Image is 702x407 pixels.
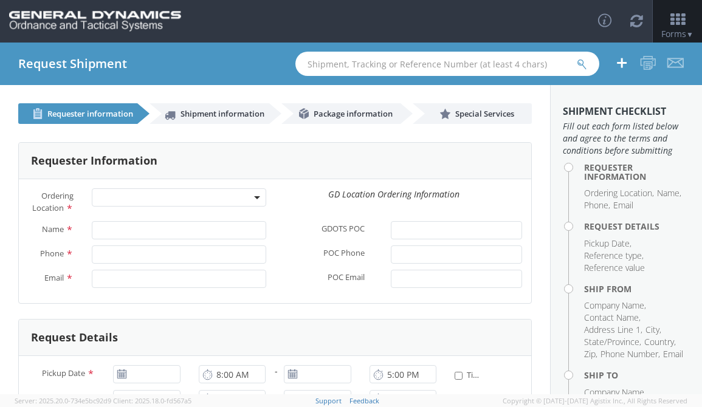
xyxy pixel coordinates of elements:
[281,103,401,124] a: Package information
[584,324,642,336] li: Address Line 1
[661,28,693,39] span: Forms
[584,187,654,199] li: Ordering Location
[315,396,342,405] a: Support
[645,324,661,336] li: City
[584,284,690,293] h4: Ship From
[584,371,690,380] h4: Ship To
[113,396,191,405] span: Client: 2025.18.0-fd567a5
[644,336,676,348] li: Country
[455,108,514,119] span: Special Services
[584,336,641,348] li: State/Province
[584,348,597,360] li: Zip
[413,103,532,124] a: Special Services
[584,312,641,324] li: Contact Name
[32,190,74,213] span: Ordering Location
[295,52,599,76] input: Shipment, Tracking or Reference Number (at least 4 chars)
[40,248,64,259] span: Phone
[47,108,133,119] span: Requester information
[584,262,645,274] li: Reference value
[584,299,646,312] li: Company Name
[584,238,631,250] li: Pickup Date
[15,396,111,405] span: Server: 2025.20.0-734e5bc92d9
[349,396,379,405] a: Feedback
[181,108,264,119] span: Shipment information
[31,155,157,167] h3: Requester Information
[503,396,687,406] span: Copyright © [DATE]-[DATE] Agistix Inc., All Rights Reserved
[42,224,64,234] span: Name
[584,250,644,262] li: Reference type
[9,11,181,32] img: gd-ots-0c3321f2eb4c994f95cb.png
[584,386,646,398] li: Company Name
[44,272,64,283] span: Email
[314,108,393,119] span: Package information
[328,188,459,200] i: GD Location Ordering Information
[39,392,87,406] span: Delivery Date
[584,222,690,231] h4: Request Details
[18,57,127,70] h4: Request Shipment
[323,247,365,261] span: POC Phone
[42,368,85,378] span: Pickup Date
[322,223,365,237] span: GDOTS POC
[657,187,681,199] li: Name
[18,103,137,124] a: Requester information
[455,392,479,406] label: Time Definite
[150,103,269,124] a: Shipment information
[328,272,365,286] span: POC Email
[563,106,690,117] h3: Shipment Checklist
[455,368,479,381] label: Time Definite
[584,163,690,182] h4: Requester Information
[663,348,683,360] li: Email
[584,199,610,211] li: Phone
[613,199,633,211] li: Email
[563,120,690,157] span: Fill out each form listed below and agree to the terms and conditions before submitting
[31,332,118,344] h3: Request Details
[686,29,693,39] span: ▼
[600,348,660,360] li: Phone Number
[455,372,463,380] input: Time Definite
